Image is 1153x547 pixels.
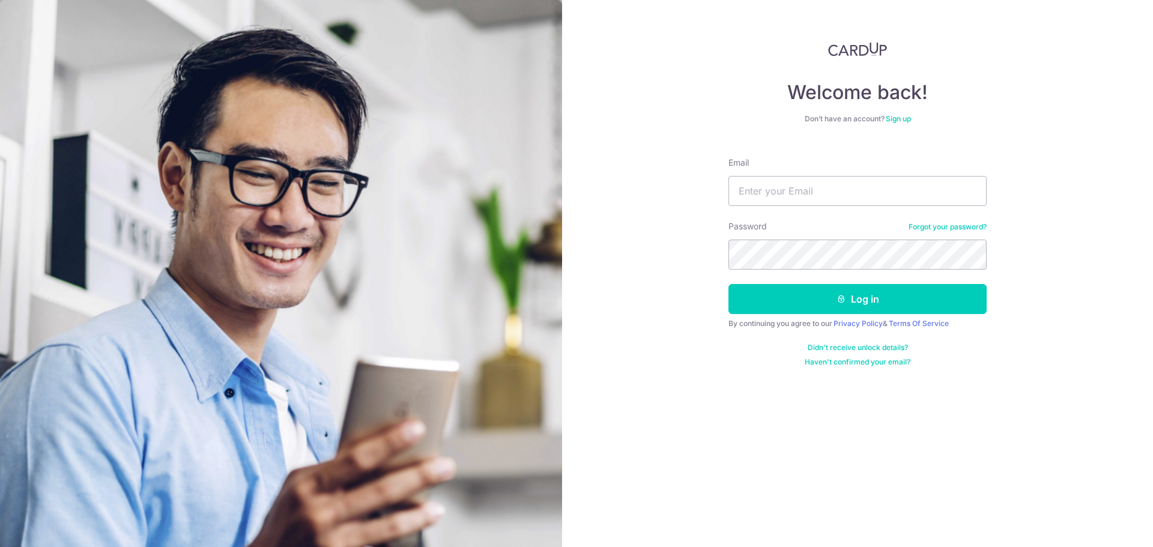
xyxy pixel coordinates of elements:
[886,114,911,123] a: Sign up
[808,343,908,352] a: Didn't receive unlock details?
[889,319,949,328] a: Terms Of Service
[728,319,987,328] div: By continuing you agree to our &
[728,176,987,206] input: Enter your Email
[909,222,987,232] a: Forgot your password?
[728,114,987,124] div: Don’t have an account?
[728,157,749,169] label: Email
[805,357,910,367] a: Haven't confirmed your email?
[728,220,767,232] label: Password
[728,80,987,104] h4: Welcome back!
[834,319,883,328] a: Privacy Policy
[828,42,887,56] img: CardUp Logo
[728,284,987,314] button: Log in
